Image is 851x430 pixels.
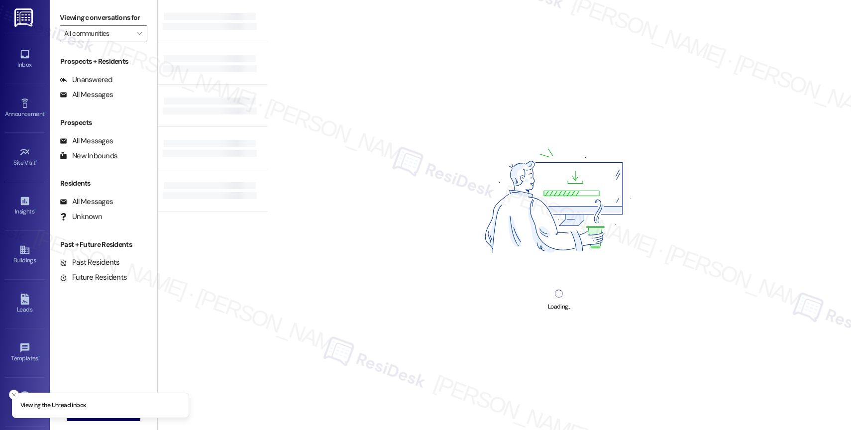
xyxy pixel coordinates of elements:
[50,117,157,128] div: Prospects
[44,109,46,116] span: •
[60,212,102,222] div: Unknown
[5,241,45,268] a: Buildings
[136,29,142,37] i: 
[60,272,127,283] div: Future Residents
[60,75,112,85] div: Unanswered
[60,136,113,146] div: All Messages
[38,353,40,360] span: •
[548,302,570,312] div: Loading...
[5,388,45,415] a: Account
[60,90,113,100] div: All Messages
[36,158,37,165] span: •
[14,8,35,27] img: ResiDesk Logo
[5,144,45,171] a: Site Visit •
[60,197,113,207] div: All Messages
[64,25,131,41] input: All communities
[34,207,36,214] span: •
[5,46,45,73] a: Inbox
[60,151,117,161] div: New Inbounds
[50,56,157,67] div: Prospects + Residents
[5,339,45,366] a: Templates •
[50,178,157,189] div: Residents
[50,239,157,250] div: Past + Future Residents
[60,10,147,25] label: Viewing conversations for
[5,193,45,219] a: Insights •
[20,401,86,410] p: Viewing the Unread inbox
[9,390,19,400] button: Close toast
[60,257,120,268] div: Past Residents
[5,291,45,318] a: Leads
